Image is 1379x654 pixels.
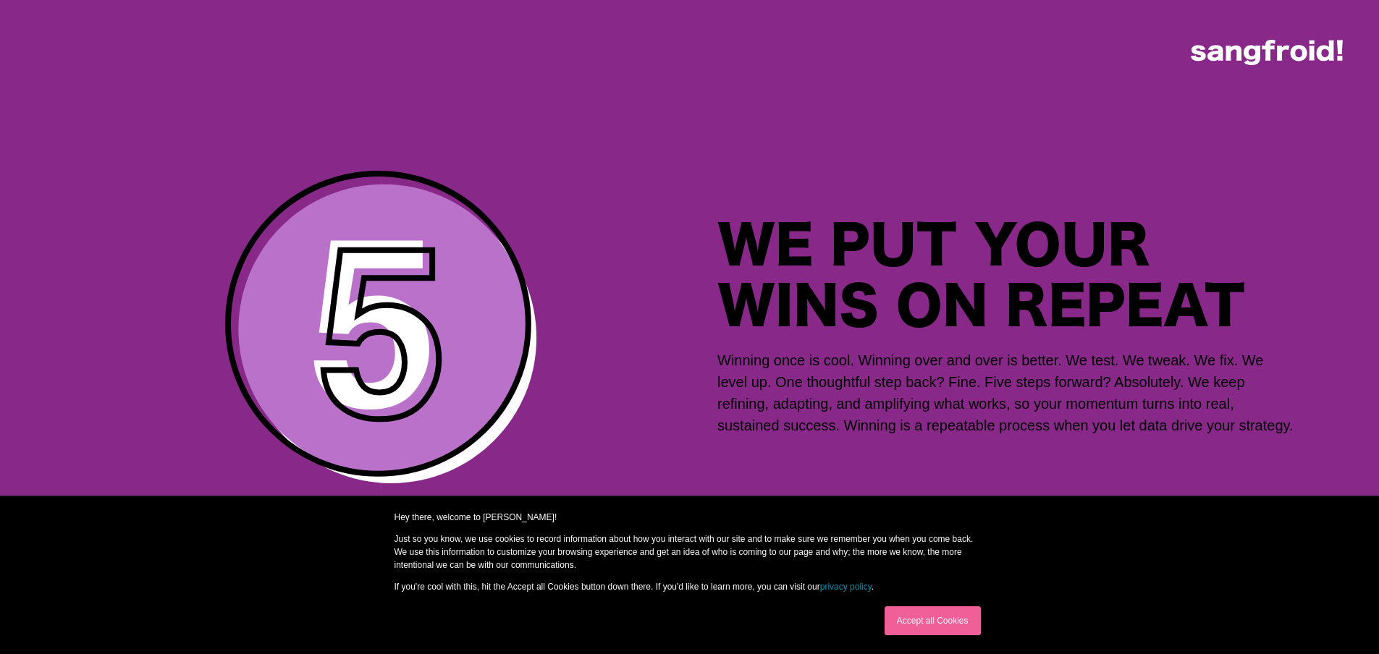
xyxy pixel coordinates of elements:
[395,532,985,572] p: Just so you know, we use cookies to record information about how you interact with our site and t...
[395,580,985,593] p: If you're cool with this, hit the Accept all Cookies button down there. If you'd like to learn mo...
[717,218,1314,339] h2: We Put Your Wins on Repeat
[717,349,1296,436] p: Winning once is cool. Winning over and over is better. We test. We tweak. We fix. We level up. On...
[885,606,981,635] a: Accept all Cookies
[562,273,605,281] a: privacy policy
[395,511,985,524] p: Hey there, welcome to [PERSON_NAME]!
[1191,40,1343,65] img: logo
[820,582,872,592] a: privacy policy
